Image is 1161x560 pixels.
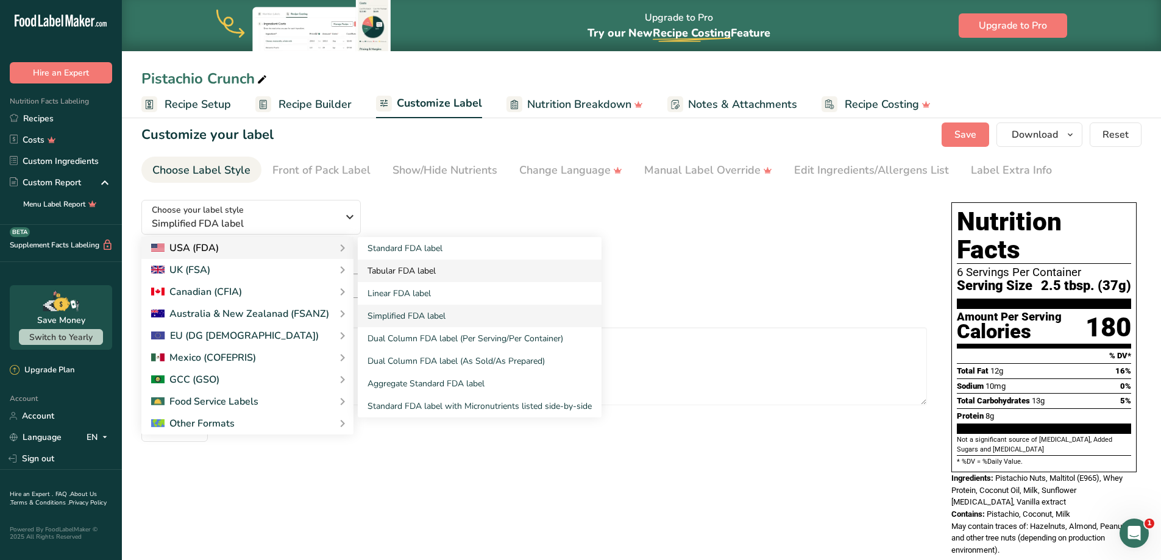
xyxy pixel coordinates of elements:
div: Australia & New Zealanad (FSANZ) [151,307,329,321]
span: Contains: [951,509,985,519]
div: Pistachio Crunch [141,68,269,90]
div: EN [87,430,112,445]
span: 13g [1032,396,1045,405]
span: 0% [1120,381,1131,391]
img: 2Q== [151,375,165,384]
a: Terms & Conditions . [10,498,69,507]
span: Nutrition Breakdown [527,96,631,113]
a: Language [10,427,62,448]
div: Food Service Labels [151,394,258,409]
button: Upgrade to Pro [959,13,1067,38]
div: Calories [957,323,1062,341]
span: May contain traces of: Hazelnuts, Almond, Peanuts, and other tree nuts (depending on production e... [951,522,1131,555]
a: Privacy Policy [69,498,107,507]
a: Dual Column FDA label (As Sold/As Prepared) [358,350,602,372]
span: Sodium [957,381,984,391]
span: 1 [1145,519,1154,528]
div: Upgrade Plan [10,364,74,377]
a: Tabular FDA label [358,260,602,282]
button: Reset [1090,122,1141,147]
span: Recipe Costing [653,26,731,40]
button: Hire an Expert [10,62,112,83]
div: Canadian (CFIA) [151,285,242,299]
div: EU (DG [DEMOGRAPHIC_DATA]) [151,328,319,343]
a: Hire an Expert . [10,490,53,498]
div: Amount Per Serving [957,311,1062,323]
span: 12g [990,366,1003,375]
div: Save Money [37,314,85,327]
button: Choose your label style Simplified FDA label [141,200,361,235]
span: Try our New Feature [588,26,770,40]
a: Simplified FDA label [358,305,602,327]
a: Nutrition Breakdown [506,91,643,118]
span: Customize Label [397,95,482,112]
span: Reset [1102,127,1129,142]
div: Front of Pack Label [272,162,371,179]
div: Powered By FoodLabelMaker © 2025 All Rights Reserved [10,526,112,541]
a: About Us . [10,490,97,507]
span: Pistachio Nuts, Maltitol (E965), Whey Protein, Coconut Oil, Milk, Sunflower [MEDICAL_DATA], Vanil... [951,473,1123,506]
div: Change Language [519,162,622,179]
div: Upgrade to Pro [588,1,770,51]
div: BETA [10,227,30,237]
h1: Nutrition Facts [957,208,1131,264]
span: Upgrade to Pro [979,18,1047,33]
span: Simplified FDA label [152,216,338,231]
div: 6 Servings Per Container [957,266,1131,278]
div: 180 [1085,311,1131,344]
div: Custom Report [10,176,81,189]
button: Download [996,122,1082,147]
a: Notes & Attachments [667,91,797,118]
span: 2.5 tbsp. (37g) [1041,278,1131,294]
span: Recipe Costing [845,96,919,113]
span: 10mg [985,381,1006,391]
a: Standard FDA label [358,237,602,260]
div: Edit Ingredients/Allergens List [794,162,949,179]
div: Manual Label Override [644,162,772,179]
a: Dual Column FDA label (Per Serving/Per Container) [358,327,602,350]
a: FAQ . [55,490,70,498]
span: Choose your label style [152,204,244,216]
iframe: Intercom live chat [1120,519,1149,548]
div: GCC (GSO) [151,372,219,387]
span: Notes & Attachments [688,96,797,113]
button: Save [942,122,989,147]
span: 8g [985,411,994,420]
a: Customize Label [376,90,482,119]
span: 16% [1115,366,1131,375]
a: Recipe Setup [141,91,231,118]
div: USA (FDA) [151,241,219,255]
span: Recipe Setup [165,96,231,113]
span: Save [954,127,976,142]
a: Recipe Costing [822,91,931,118]
h1: Customize your label [141,125,274,145]
div: Other Formats [151,416,235,431]
span: Total Carbohydrates [957,396,1030,405]
div: Choose Label Style [152,162,250,179]
span: Ingredients: [951,473,993,483]
div: UK (FSA) [151,263,210,277]
span: Download [1012,127,1058,142]
a: Linear FDA label [358,282,602,305]
span: Switch to Yearly [29,331,93,343]
div: Mexico (COFEPRIS) [151,350,256,365]
button: Switch to Yearly [19,329,103,345]
section: % DV* [957,349,1131,363]
span: Recipe Builder [279,96,352,113]
span: Pistachio, Coconut, Milk [987,509,1070,519]
a: Aggregate Standard FDA label [358,372,602,395]
section: * %DV = %Daily Value. [957,455,1131,467]
span: Protein [957,411,984,420]
section: Not a significant source of [MEDICAL_DATA], Added Sugars and [MEDICAL_DATA] [957,435,1131,455]
a: Standard FDA label with Micronutrients listed side-by-side [358,395,602,417]
span: Total Fat [957,366,989,375]
div: Label Extra Info [971,162,1052,179]
span: Serving Size [957,278,1032,294]
span: 5% [1120,396,1131,405]
div: Show/Hide Nutrients [392,162,497,179]
a: Recipe Builder [255,91,352,118]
